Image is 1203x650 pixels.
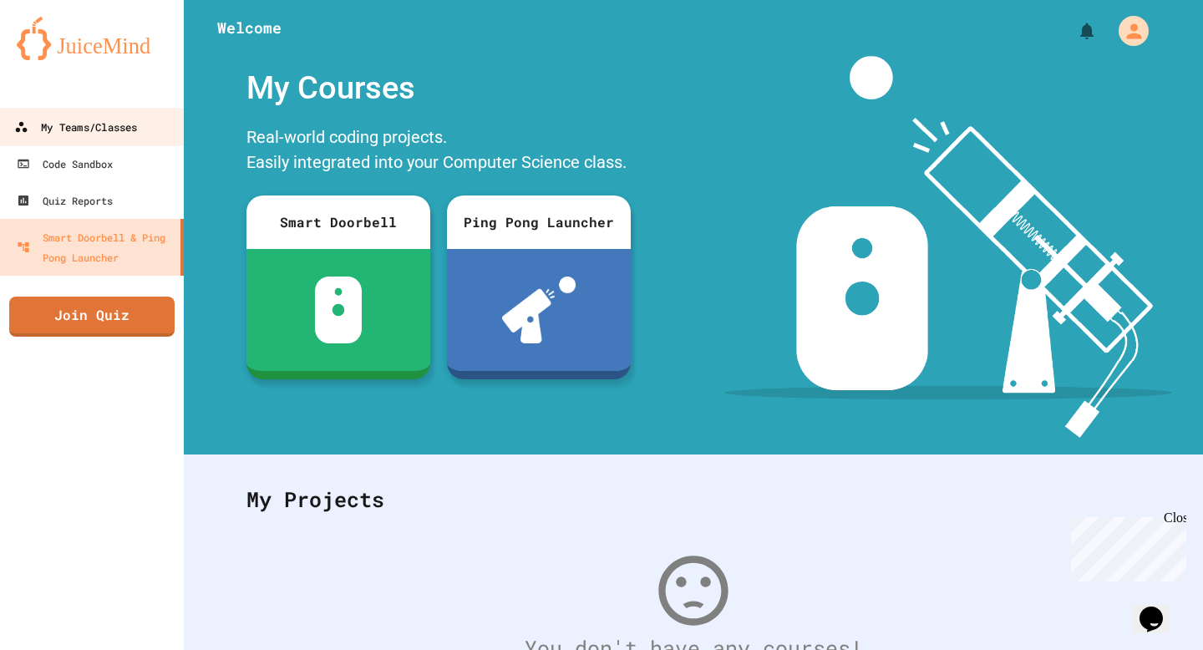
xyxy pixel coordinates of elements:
[17,154,113,174] div: Code Sandbox
[502,277,576,343] img: ppl-with-ball.png
[447,196,631,249] div: Ping Pong Launcher
[1046,17,1101,45] div: My Notifications
[17,227,174,267] div: Smart Doorbell & Ping Pong Launcher
[17,190,113,211] div: Quiz Reports
[14,117,137,138] div: My Teams/Classes
[1133,583,1186,633] iframe: chat widget
[315,277,363,343] img: sdb-white.svg
[17,17,167,60] img: logo-orange.svg
[724,56,1172,438] img: banner-image-my-projects.png
[238,56,639,120] div: My Courses
[238,120,639,183] div: Real-world coding projects. Easily integrated into your Computer Science class.
[9,297,175,337] a: Join Quiz
[246,196,430,249] div: Smart Doorbell
[1101,12,1153,50] div: My Account
[7,7,115,106] div: Chat with us now!Close
[1064,510,1186,581] iframe: chat widget
[230,467,1157,532] div: My Projects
